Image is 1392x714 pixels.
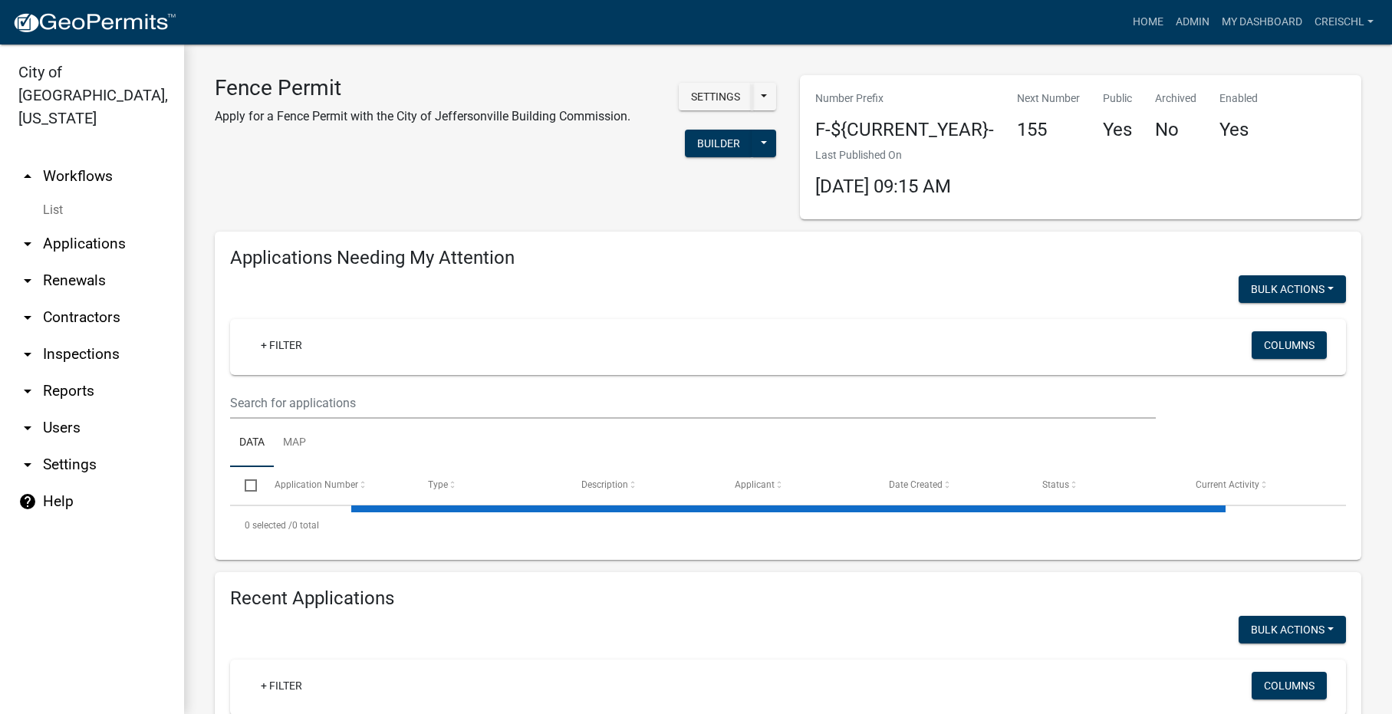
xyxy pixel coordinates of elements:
[1127,8,1170,37] a: Home
[581,479,628,490] span: Description
[679,83,752,110] button: Settings
[18,456,37,474] i: arrow_drop_down
[215,75,630,101] h3: Fence Permit
[735,479,775,490] span: Applicant
[18,345,37,364] i: arrow_drop_down
[1042,479,1069,490] span: Status
[815,176,951,197] span: [DATE] 09:15 AM
[1181,467,1334,504] datatable-header-cell: Current Activity
[1216,8,1308,37] a: My Dashboard
[567,467,720,504] datatable-header-cell: Description
[815,90,994,107] p: Number Prefix
[1196,479,1259,490] span: Current Activity
[1239,275,1346,303] button: Bulk Actions
[215,107,630,126] p: Apply for a Fence Permit with the City of Jeffersonville Building Commission.
[874,467,1027,504] datatable-header-cell: Date Created
[1103,90,1132,107] p: Public
[18,492,37,511] i: help
[18,419,37,437] i: arrow_drop_down
[1308,8,1380,37] a: creischl
[18,271,37,290] i: arrow_drop_down
[889,479,943,490] span: Date Created
[230,419,274,468] a: Data
[815,147,951,163] p: Last Published On
[1170,8,1216,37] a: Admin
[1219,90,1258,107] p: Enabled
[230,247,1346,269] h4: Applications Needing My Attention
[230,587,1346,610] h4: Recent Applications
[274,419,315,468] a: Map
[18,167,37,186] i: arrow_drop_up
[428,479,448,490] span: Type
[248,672,314,699] a: + Filter
[413,467,567,504] datatable-header-cell: Type
[18,308,37,327] i: arrow_drop_down
[720,467,874,504] datatable-header-cell: Applicant
[1028,467,1181,504] datatable-header-cell: Status
[815,119,994,141] h4: F-${CURRENT_YEAR}-
[685,130,752,157] button: Builder
[18,235,37,253] i: arrow_drop_down
[259,467,413,504] datatable-header-cell: Application Number
[18,382,37,400] i: arrow_drop_down
[248,331,314,359] a: + Filter
[1155,119,1196,141] h4: No
[1103,119,1132,141] h4: Yes
[1252,331,1327,359] button: Columns
[230,506,1346,545] div: 0 total
[245,520,292,531] span: 0 selected /
[230,387,1156,419] input: Search for applications
[1219,119,1258,141] h4: Yes
[230,467,259,504] datatable-header-cell: Select
[275,479,358,490] span: Application Number
[1239,616,1346,643] button: Bulk Actions
[1155,90,1196,107] p: Archived
[1252,672,1327,699] button: Columns
[1017,90,1080,107] p: Next Number
[1017,119,1080,141] h4: 155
